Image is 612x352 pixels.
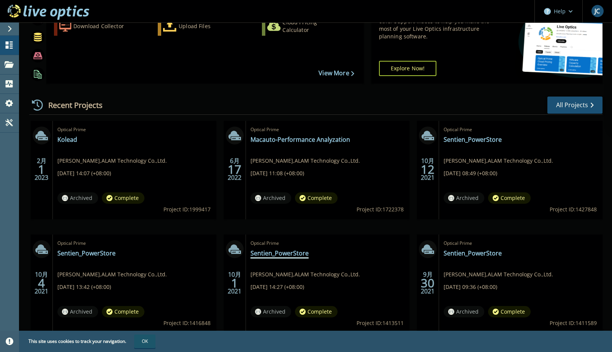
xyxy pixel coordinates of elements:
[228,166,241,173] span: 17
[444,136,502,143] a: Sentien_PowerStore
[444,283,497,291] span: [DATE] 09:36 (+08:00)
[57,239,212,247] span: Optical Prime
[444,125,598,134] span: Optical Prime
[444,239,598,247] span: Optical Prime
[251,306,291,317] span: Archived
[444,192,484,204] span: Archived
[34,155,49,183] div: 2月 2023
[179,19,239,34] div: Upload Files
[102,306,144,317] span: Complete
[420,155,435,183] div: 10月 2021
[251,169,304,178] span: [DATE] 11:08 (+08:00)
[262,17,347,36] a: Cloud Pricing Calculator
[251,192,291,204] span: Archived
[57,249,116,257] a: Sentien_PowerStore
[251,270,360,279] span: [PERSON_NAME] , ALAM Technology Co.,Ltd.
[57,157,167,165] span: [PERSON_NAME] , ALAM Technology Co.,Ltd.
[57,306,98,317] span: Archived
[34,269,49,297] div: 10月 2021
[29,96,113,114] div: Recent Projects
[319,70,354,77] a: View More
[282,19,343,34] div: Cloud Pricing Calculator
[251,157,360,165] span: [PERSON_NAME] , ALAM Technology Co.,Ltd.
[38,280,45,286] span: 4
[158,17,243,36] a: Upload Files
[550,319,597,327] span: Project ID: 1411589
[54,17,139,36] a: Download Collector
[227,155,242,183] div: 6月 2022
[231,280,238,286] span: 1
[57,125,212,134] span: Optical Prime
[57,192,98,204] span: Archived
[57,169,111,178] span: [DATE] 14:07 (+08:00)
[57,270,167,279] span: [PERSON_NAME] , ALAM Technology Co.,Ltd.
[251,249,309,257] a: Sentien_PowerStore
[488,192,531,204] span: Complete
[357,319,404,327] span: Project ID: 1413511
[420,269,435,297] div: 9月 2021
[163,205,211,214] span: Project ID: 1999417
[357,205,404,214] span: Project ID: 1722378
[444,249,502,257] a: Sentien_PowerStore
[73,19,134,34] div: Download Collector
[57,136,77,143] a: Kolead
[38,166,45,173] span: 1
[57,283,111,291] span: [DATE] 13:42 (+08:00)
[295,192,338,204] span: Complete
[379,61,437,76] a: Explore Now!
[444,270,553,279] span: [PERSON_NAME] , ALAM Technology Co.,Ltd.
[595,8,600,14] span: JC
[163,319,211,327] span: Project ID: 1416848
[488,306,531,317] span: Complete
[421,166,434,173] span: 12
[102,192,144,204] span: Complete
[251,136,350,143] a: Macauto-Performance Analyzation
[295,306,338,317] span: Complete
[379,10,496,40] div: Find tutorials, instructional guides and other support videos to help you make the most of your L...
[251,239,405,247] span: Optical Prime
[547,97,602,114] a: All Projects
[444,157,553,165] span: [PERSON_NAME] , ALAM Technology Co.,Ltd.
[251,125,405,134] span: Optical Prime
[444,169,497,178] span: [DATE] 08:49 (+08:00)
[444,306,484,317] span: Archived
[227,269,242,297] div: 10月 2021
[134,335,155,348] button: OK
[550,205,597,214] span: Project ID: 1427848
[421,280,434,286] span: 30
[251,283,304,291] span: [DATE] 14:27 (+08:00)
[21,335,155,348] span: This site uses cookies to track your navigation.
